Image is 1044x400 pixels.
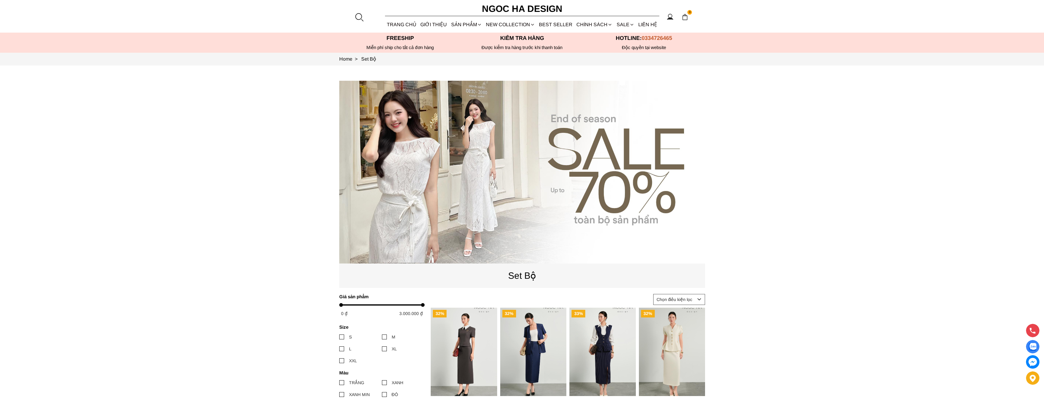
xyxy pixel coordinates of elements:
[339,35,461,41] p: Freeship
[392,345,397,352] div: XL
[361,56,376,62] a: Link to Set Bộ
[687,10,692,15] span: 0
[500,308,566,396] img: Casta Set_ Bộ Vest Blazer Chân Váy Bút Chì Màu Xanh BJ145
[500,308,566,396] a: Product image - Casta Set_ Bộ Vest Blazer Chân Váy Bút Chì Màu Xanh BJ145
[476,2,568,16] a: Ngoc Ha Design
[642,35,672,41] span: 0334726465
[392,391,398,398] div: ĐỎ
[339,370,421,375] h4: Màu
[392,334,395,340] div: M
[1029,343,1036,351] img: Display image
[461,45,583,50] p: Được kiểm tra hàng trước khi thanh toán
[349,379,364,386] div: TRẮNG
[1026,340,1039,353] a: Display image
[569,308,636,396] a: Product image - Camille Set_ Bộ Kẻ Sọc Mix Vải Sơ Mi Trắng BJ146
[1026,355,1039,369] a: messenger
[449,16,484,33] div: SẢN PHẨM
[500,35,544,41] font: Kiểm tra hàng
[349,357,357,364] div: XXL
[569,308,636,396] img: Camille Set_ Bộ Kẻ Sọc Mix Vải Sơ Mi Trắng BJ146
[615,16,636,33] a: SALE
[583,45,705,50] h6: Độc quyền tại website
[399,311,423,316] span: 3.000.000 ₫
[339,56,361,62] a: Link to Home
[339,45,461,50] div: Miễn phí ship cho tất cả đơn hàng
[341,311,347,316] span: 0 ₫
[583,35,705,41] p: Hotline:
[339,268,705,283] p: Set Bộ
[575,16,615,33] div: Chính sách
[682,14,688,20] img: img-CART-ICON-ksit0nf1
[419,16,449,33] a: GIỚI THIỆU
[392,379,403,386] div: XANH
[639,308,705,396] img: Karen Set_ Bộ Áo Xếp Ly Rủ Mix Chân Váy Bút Chì Màu Kem BJ147
[484,16,537,33] a: NEW COLLECTION
[349,391,370,398] div: XANH MIN
[537,16,575,33] a: BEST SELLER
[349,345,351,352] div: L
[431,308,497,396] img: Celia Set_ Bộ Áo May Ly Gấu Cổ Trắng Mix Chân Váy Bút Chì Màu Ghi BJ148
[339,324,421,330] h4: Size
[349,334,352,340] div: S
[352,56,360,62] span: >
[639,308,705,396] a: Product image - Karen Set_ Bộ Áo Xếp Ly Rủ Mix Chân Váy Bút Chì Màu Kem BJ147
[636,16,659,33] a: LIÊN HỆ
[431,308,497,396] a: Product image - Celia Set_ Bộ Áo May Ly Gấu Cổ Trắng Mix Chân Váy Bút Chì Màu Ghi BJ148
[385,16,419,33] a: TRANG CHỦ
[339,294,421,299] h4: Giá sản phẩm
